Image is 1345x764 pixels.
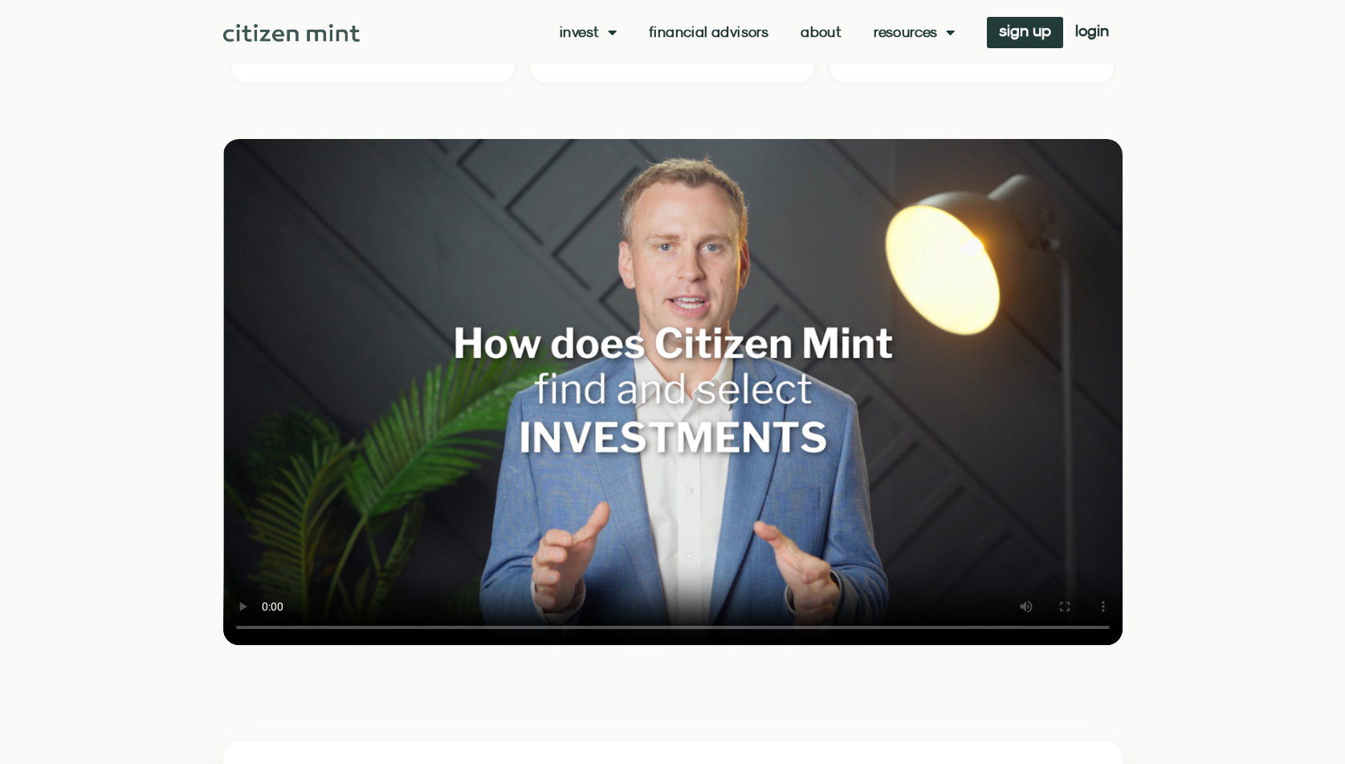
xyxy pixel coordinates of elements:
a: Invest [560,24,617,40]
a: sign up [987,17,1063,48]
a: login [1063,17,1121,48]
nav: Menu [560,24,955,40]
a: About [801,24,842,40]
img: Citizen Mint [223,24,361,42]
a: Resources [874,24,955,40]
span: login [1075,25,1109,36]
a: Financial Advisors [649,24,768,40]
span: sign up [999,25,1051,36]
